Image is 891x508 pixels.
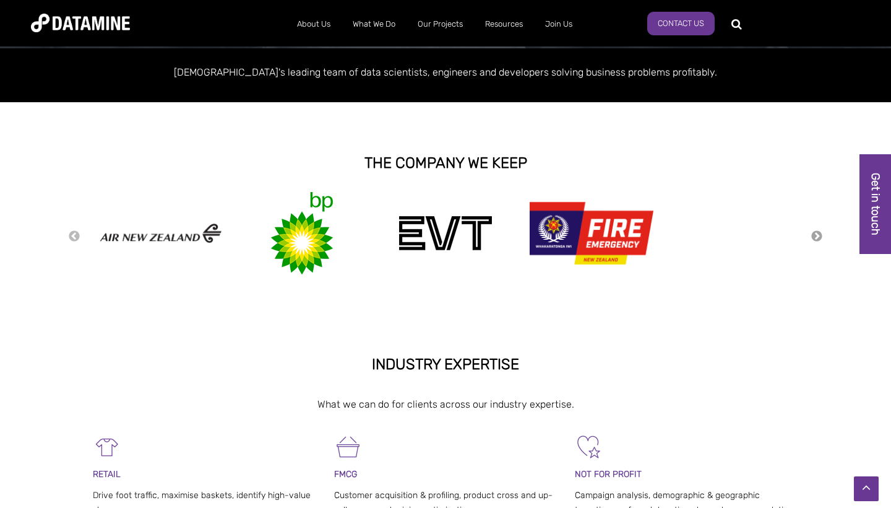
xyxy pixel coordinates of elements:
span: NOT FOR PROFIT [575,469,642,480]
span: RETAIL [93,469,121,480]
img: Retail-1 [93,433,121,461]
a: Our Projects [407,8,474,40]
a: Resources [474,8,534,40]
span: What we can do for clients across our industry expertise. [317,398,574,410]
button: Next [811,230,823,243]
img: evt-1 [399,216,492,250]
strong: INDUSTRY EXPERTISE [372,356,519,373]
a: Get in touch [859,154,891,254]
a: Contact Us [647,12,715,35]
img: FMCG [334,433,362,461]
p: [DEMOGRAPHIC_DATA]'s leading team of data scientists, engineers and developers solving business p... [93,64,798,81]
img: Datamine [31,14,130,32]
button: Previous [68,230,80,243]
a: What We Do [342,8,407,40]
strong: THE COMPANY WE KEEP [364,154,527,172]
a: About Us [286,8,342,40]
a: Join Us [534,8,583,40]
img: airnewzealand [99,221,223,246]
img: Not For Profit [575,433,603,461]
img: Fire Emergency New Zealand [530,196,653,271]
img: bp-1 [268,192,336,274]
span: FMCG [334,469,357,480]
